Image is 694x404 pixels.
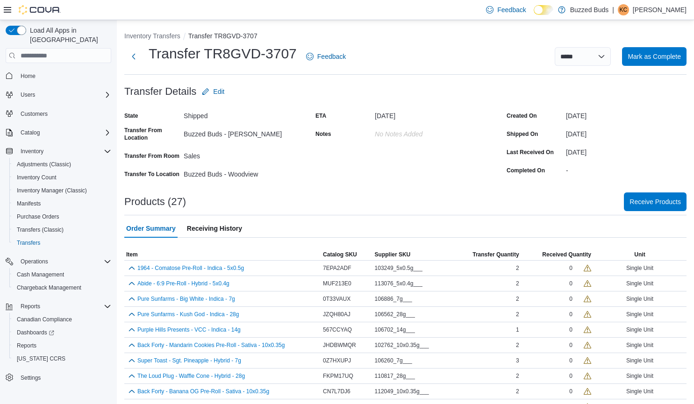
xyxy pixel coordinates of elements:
[126,251,138,258] span: Item
[375,326,415,333] span: 106702_14g___
[184,108,304,120] div: Shipped
[13,224,111,235] span: Transfers (Classic)
[9,326,115,339] a: Dashboards
[569,264,572,272] div: 0
[302,47,350,66] a: Feedback
[516,295,519,303] span: 2
[13,237,111,248] span: Transfers
[13,211,111,222] span: Purchase Orders
[13,172,111,183] span: Inventory Count
[566,108,687,120] div: [DATE]
[507,112,537,120] label: Created On
[566,163,687,174] div: -
[17,71,39,82] a: Home
[17,187,87,194] span: Inventory Manager (Classic)
[17,372,111,383] span: Settings
[516,326,519,333] span: 1
[516,311,519,318] span: 2
[13,327,111,338] span: Dashboards
[17,174,57,181] span: Inventory Count
[13,185,111,196] span: Inventory Manager (Classic)
[149,44,297,63] h1: Transfer TR8GVD-3707
[375,372,415,380] span: 110817_28g___
[618,4,629,15] div: Kandyce Campbell
[17,301,111,312] span: Reports
[13,353,69,364] a: [US_STATE] CCRS
[612,4,614,15] p: |
[634,251,645,258] span: Unit
[315,130,331,138] label: Notes
[188,32,258,40] button: Transfer TR8GVD-3707
[375,251,411,258] span: Supplier SKU
[323,357,351,364] span: 0Z7HXUPJ
[472,251,519,258] span: Transfer Quantity
[124,112,138,120] label: State
[569,295,572,303] div: 0
[507,130,538,138] label: Shipped On
[375,388,429,395] span: 112049_10x0.35g___
[317,52,346,61] span: Feedback
[2,88,115,101] button: Users
[13,198,44,209] a: Manifests
[137,357,241,364] button: Super Toast - Sgt. Pineapple - Hybrid - 7g
[17,127,43,138] button: Catalog
[375,264,423,272] span: 103249_5x0.5g___
[593,324,687,335] div: Single Unit
[17,213,59,220] span: Purchase Orders
[21,303,40,310] span: Reports
[9,210,115,223] button: Purchase Orders
[593,386,687,397] div: Single Unit
[569,372,572,380] div: 0
[137,311,239,318] button: Pure Sunfarms - Kush God - Indica - 28g
[17,372,44,383] a: Settings
[9,281,115,294] button: Chargeback Management
[2,300,115,313] button: Reports
[187,219,242,238] span: Receiving History
[375,295,412,303] span: 106886_7g___
[516,357,519,364] span: 3
[516,341,519,349] span: 2
[323,280,351,287] span: MUF213E0
[124,86,196,97] h3: Transfer Details
[375,341,429,349] span: 102762_10x0.35g___
[323,372,353,380] span: FKPM17UQ
[137,326,241,333] button: Purple Hills Presents - VCC - Indica - 14g
[2,107,115,120] button: Customers
[593,262,687,274] div: Single Unit
[17,200,41,207] span: Manifests
[13,211,63,222] a: Purchase Orders
[516,372,519,380] span: 2
[593,309,687,320] div: Single Unit
[2,126,115,139] button: Catalog
[17,89,39,100] button: Users
[198,82,228,101] button: Edit
[622,47,687,66] button: Mark as Complete
[13,159,75,170] a: Adjustments (Classic)
[17,316,72,323] span: Canadian Compliance
[593,355,687,366] div: Single Unit
[323,295,351,303] span: 0T33VAUX
[17,284,81,291] span: Chargeback Management
[17,70,111,81] span: Home
[13,185,91,196] a: Inventory Manager (Classic)
[124,170,179,178] label: Transfer To Location
[375,280,423,287] span: 113076_5x0.4g___
[593,293,687,305] div: Single Unit
[323,251,357,258] span: Catalog SKU
[19,5,61,14] img: Cova
[17,301,44,312] button: Reports
[13,282,85,293] a: Chargeback Management
[13,224,67,235] a: Transfers (Classic)
[137,280,229,287] button: Abide - 6:9 Pre-Roll - Hybrid - 5x0.4g
[9,158,115,171] button: Adjustments (Classic)
[124,196,186,207] h3: Products (27)
[9,352,115,365] button: [US_STATE] CCRS
[17,89,111,100] span: Users
[21,374,41,382] span: Settings
[21,110,48,118] span: Customers
[9,197,115,210] button: Manifests
[516,264,519,272] span: 2
[569,341,572,349] div: 0
[620,4,628,15] span: KC
[9,339,115,352] button: Reports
